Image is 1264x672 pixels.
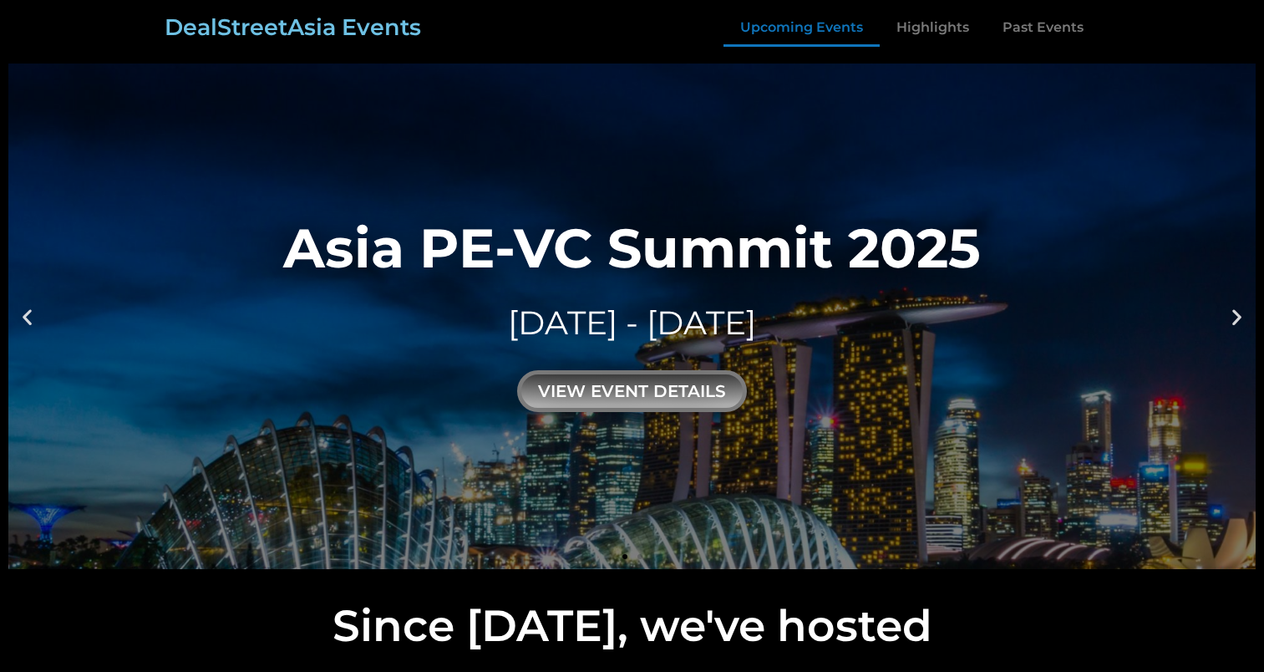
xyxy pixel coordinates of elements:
[17,306,38,327] div: Previous slide
[622,554,627,559] span: Go to slide 1
[283,221,981,275] div: Asia PE-VC Summit 2025
[723,8,880,47] a: Upcoming Events
[8,64,1256,569] a: Asia PE-VC Summit 2025[DATE] - [DATE]view event details
[8,604,1256,648] h2: Since [DATE], we've hosted
[517,370,747,412] div: view event details
[880,8,986,47] a: Highlights
[986,8,1100,47] a: Past Events
[637,554,642,559] span: Go to slide 2
[1226,306,1247,327] div: Next slide
[283,300,981,346] div: [DATE] - [DATE]
[165,13,421,41] a: DealStreetAsia Events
